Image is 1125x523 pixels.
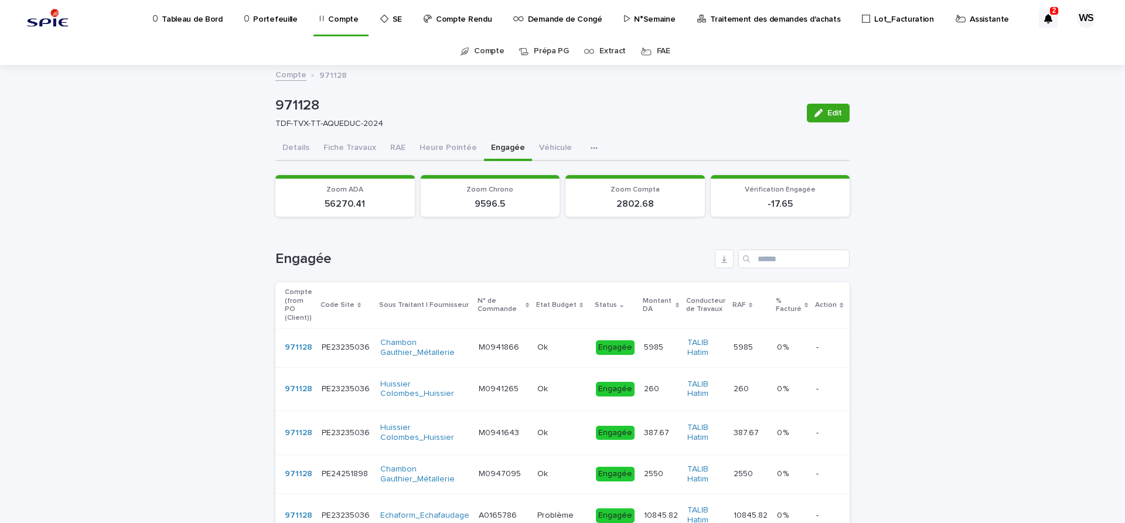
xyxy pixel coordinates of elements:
p: M0947095 [479,467,523,479]
button: Details [275,136,316,161]
p: 5985 [734,340,755,353]
a: TALIB Hatim [687,338,724,358]
p: PE24251898 [322,467,370,479]
a: Chambon Gauthier_Métallerie [380,464,469,484]
a: Huissier Colombes_Huissier [380,380,469,399]
p: - [816,384,842,394]
p: 0 % [777,340,791,353]
p: 387.67 [734,426,761,438]
p: -17.65 [718,199,843,210]
button: Véhicule [532,136,579,161]
div: Engagée [596,340,635,355]
a: 971128 [285,384,312,394]
div: Engagée [596,426,635,440]
p: PE23235036 [322,382,372,394]
span: Zoom Compta [611,186,660,193]
p: Ok [537,340,550,353]
button: Heure Pointée [412,136,484,161]
tr: 971128 PE23235036PE23235036 Huissier Colombes_Huissier M0941643M0941643 OkOk Engagée387.67387.67 ... [275,411,984,455]
p: 2550 [644,467,666,479]
p: Compte (from PO (Client)) [285,286,313,324]
p: Sous Traitant | Fournisseur [379,299,469,312]
span: Zoom Chrono [466,186,513,193]
input: Search [738,249,850,268]
div: Engagée [596,382,635,396]
p: 56270.41 [282,199,408,210]
button: RAE [383,136,412,161]
tr: 971128 PE23235036PE23235036 Huissier Colombes_Huissier M0941265M0941265 OkOk Engagée260260 TALIB ... [275,367,984,411]
p: Ok [537,382,550,394]
p: PE23235036 [322,508,372,521]
p: - [816,511,842,521]
p: 0 % [777,467,791,479]
p: 10845.82 [644,508,680,521]
p: - [816,343,842,353]
a: TALIB Hatim [687,380,724,399]
p: 387.67 [644,426,671,438]
p: RAF [732,299,746,312]
span: Vérification Engagée [745,186,816,193]
a: 971128 [285,343,312,353]
img: svstPd6MQfCT1uX1QGkG [23,7,72,30]
p: 0 % [777,382,791,394]
div: Engagée [596,508,635,523]
a: TALIB Hatim [687,423,724,443]
p: - [816,428,842,438]
p: Action [815,299,837,312]
p: 0 % [777,508,791,521]
div: WS [1077,9,1096,28]
p: 2802.68 [572,199,698,210]
p: M0941643 [479,426,521,438]
a: TALIB Hatim [687,464,724,484]
button: Fiche Travaux [316,136,383,161]
p: Ok [537,426,550,438]
span: Zoom ADA [326,186,363,193]
p: Ok [537,467,550,479]
p: A0165786 [479,508,519,521]
p: % Facturé [776,295,802,316]
p: M0941866 [479,340,521,353]
a: FAE [657,37,670,65]
p: Conducteur de Travaux [686,295,725,316]
a: Compte [275,67,306,81]
a: Huissier Colombes_Huissier [380,423,469,443]
p: Status [595,299,617,312]
a: 971128 [285,428,312,438]
a: Echaform_Echafaudage [380,511,469,521]
a: Extract [599,37,626,65]
p: 971128 [275,97,797,114]
p: 260 [734,382,751,394]
tr: 971128 PE24251898PE24251898 Chambon Gauthier_Métallerie M0947095M0947095 OkOk Engagée25502550 TAL... [275,454,984,494]
a: 971128 [285,511,312,521]
p: 10845.82 [734,508,770,521]
a: 971128 [285,469,312,479]
span: Edit [827,109,842,117]
div: 2 [1039,9,1058,28]
p: 260 [644,382,662,394]
p: M0941265 [479,382,521,394]
p: PE23235036 [322,426,372,438]
p: - [816,469,842,479]
p: 5985 [644,340,666,353]
button: Engagée [484,136,532,161]
p: Problème [537,508,576,521]
p: 9596.5 [428,199,553,210]
tr: 971128 PE23235036PE23235036 Chambon Gauthier_Métallerie M0941866M0941866 OkOk Engagée59855985 TAL... [275,328,984,367]
p: TDF-TVX-TT-AQUEDUC-2024 [275,119,793,129]
p: PE23235036 [322,340,372,353]
p: 2550 [734,467,755,479]
p: Code Site [321,299,354,312]
p: 0 % [777,426,791,438]
h1: Engagée [275,251,710,268]
p: 2 [1052,6,1056,15]
a: Chambon Gauthier_Métallerie [380,338,469,358]
div: Engagée [596,467,635,481]
a: Prépa PG [534,37,569,65]
p: N° de Commande [478,295,523,316]
a: Compte [474,37,504,65]
button: Edit [807,104,850,122]
p: Montant DA [643,295,673,316]
p: Etat Budget [536,299,577,312]
p: 971128 [319,68,347,81]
